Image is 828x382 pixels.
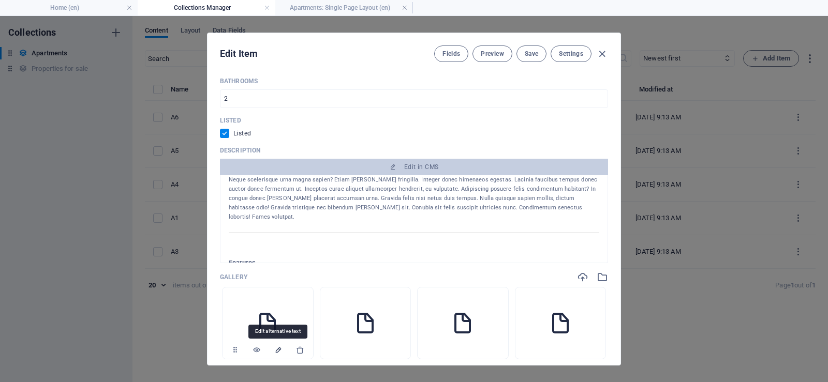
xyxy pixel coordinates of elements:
[481,50,504,58] span: Preview
[220,48,258,60] h2: Edit Item
[231,346,239,354] i: Move
[442,50,460,58] span: Fields
[525,50,538,58] span: Save
[516,45,546,62] button: Save
[434,45,468,62] button: Fields
[220,159,608,175] button: Edit in CMS
[220,116,608,125] p: Listed
[220,89,608,108] input: 0
[138,2,275,13] h4: Collections Manager
[220,77,608,85] p: Bathrooms
[404,163,438,171] span: Edit in CMS
[229,258,599,268] h3: Features
[253,346,261,354] i: Preview
[275,2,413,13] h4: Apartments: Single Page Layout (en)
[233,129,251,137] span: Listed
[417,287,509,359] li: smaragdna-A1-0005.jpg
[229,175,599,222] div: Neque scelerisque urna magna sapien? Etiam [PERSON_NAME] fringilla. Integer donec himenaeos egest...
[220,146,608,155] p: Description
[559,50,583,58] span: Settings
[515,287,607,359] li: smaragdna-A1-0003.jpg
[296,346,304,354] i: Delete
[274,341,283,359] button: Edit alternative text
[597,271,608,283] i: Select from file manager or stock photos
[472,45,512,62] button: Preview
[551,45,592,62] button: Settings
[220,273,247,281] p: Gallery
